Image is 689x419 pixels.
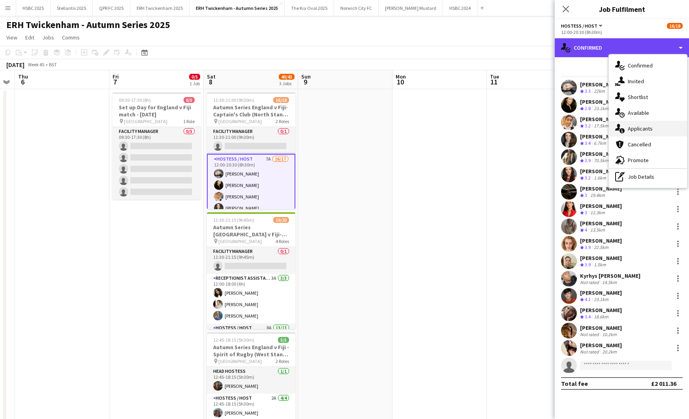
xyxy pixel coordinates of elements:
button: HSBC 2024 [443,0,477,16]
div: Not rated [580,279,601,285]
button: ERH Twickenham 2025 [130,0,190,16]
div: 19.4km [589,192,606,199]
span: 12:45-18:15 (5h30m) [213,337,254,343]
app-job-card: 11:30-21:15 (9h45m)19/20Autumn Series [GEOGRAPHIC_DATA] v Fiji- Gate 1 (East Stand) - [DATE] [GEO... [207,212,295,329]
span: 3 [585,209,587,215]
div: [PERSON_NAME] [580,98,622,105]
div: Not rated [580,331,601,337]
div: [PERSON_NAME] [580,289,622,296]
div: [PERSON_NAME] [580,81,622,88]
div: 23.1km [592,296,610,303]
app-card-role: Facility Manager0/111:30-21:00 (9h30m) [207,127,295,154]
span: 6 [17,77,28,86]
span: 5/5 [278,337,289,343]
div: 23.1km [592,105,610,112]
h1: ERH Twickenham - Autumn Series 2025 [6,19,170,31]
span: Comms [62,34,80,41]
span: 3.4 [585,140,591,146]
app-job-card: 09:30-17:30 (8h)0/5Set up Day for England v Fiji match - [DATE] [GEOGRAPHIC_DATA]1 RoleFacility M... [113,92,201,200]
div: 1.6km [592,175,608,181]
div: 20.2km [601,349,618,355]
div: 18.6km [592,314,610,320]
span: 8 [206,77,216,86]
span: 0/5 [189,74,200,80]
app-job-card: 11:30-21:00 (9h30m)16/18Autumn Series England v Fiji- Captain's Club (North Stand) - [DATE] [GEOG... [207,92,295,209]
span: 10 [394,77,406,86]
div: 22.5km [592,244,610,251]
span: 4 Roles [276,238,289,244]
div: [PERSON_NAME] [580,342,622,349]
div: Kyrhys [PERSON_NAME] [580,272,640,279]
span: Sat [207,73,216,80]
div: £2 011.36 [651,380,676,387]
div: [PERSON_NAME] [580,185,622,192]
div: Not rated [580,349,601,355]
h3: Job Fulfilment [555,4,689,14]
span: 11:30-21:15 (9h45m) [213,217,254,223]
span: Fri [113,73,119,80]
span: Shortlist [628,94,648,101]
app-card-role: Hostess / Host7A16/1712:00-20:30 (8h30m)[PERSON_NAME][PERSON_NAME][PERSON_NAME][PERSON_NAME] [207,154,295,365]
app-card-role: Receptionist Assistant3A3/312:00-18:00 (6h)[PERSON_NAME][PERSON_NAME][PERSON_NAME] [207,274,295,324]
span: 9 [300,77,311,86]
button: Norwich City FC [334,0,379,16]
span: 4.1 [585,296,591,302]
span: Tue [490,73,499,80]
span: 3.4 [585,314,591,320]
div: 3 Jobs [279,80,294,86]
div: [PERSON_NAME] [580,237,622,244]
div: 14.5km [601,279,618,285]
span: Invited [628,78,644,85]
span: 2 Roles [276,118,289,124]
button: Hostess / Host [561,23,604,29]
span: Cancelled [628,141,651,148]
h3: Autumn Series England v Fiji- Captain's Club (North Stand) - [DATE] [207,104,295,118]
div: Job Details [609,169,687,185]
span: View [6,34,17,41]
div: BST [49,62,57,67]
app-card-role: Facility Manager0/111:30-21:15 (9h45m) [207,247,295,274]
span: Sun [301,73,311,80]
a: Edit [22,32,38,43]
span: 2.9 [585,157,591,163]
button: HSBC 2025 [16,0,51,16]
span: [GEOGRAPHIC_DATA] [218,118,262,124]
button: The Kia Oval 2025 [285,0,334,16]
div: 10.2km [601,331,618,337]
div: [PERSON_NAME] [580,133,622,140]
h3: Set up Day for England v Fiji match - [DATE] [113,104,201,118]
div: 13.5km [589,227,606,234]
span: 3 [585,192,587,198]
div: 17.5km [592,123,610,129]
app-card-role: Head Hostess1/112:45-18:15 (5h30m)[PERSON_NAME] [207,367,295,394]
div: 1.5km [592,262,608,268]
div: Confirmed [555,38,689,57]
h3: Autumn Series [GEOGRAPHIC_DATA] v Fiji- Gate 1 (East Stand) - [DATE] [207,224,295,238]
div: [DATE] [6,61,24,69]
div: [PERSON_NAME] [580,168,622,175]
span: Week 45 [26,62,46,67]
div: [PERSON_NAME] [580,220,622,227]
span: 7 [111,77,119,86]
span: Available [628,109,649,116]
span: 2.8 [585,105,591,111]
span: 3.9 [585,244,591,250]
span: 2 Roles [276,358,289,364]
div: [PERSON_NAME] [580,150,622,157]
button: ERH Twickenham - Autumn Series 2025 [190,0,285,16]
div: 6.7km [592,140,608,147]
span: Jobs [42,34,54,41]
span: 11:30-21:00 (9h30m) [213,97,254,103]
span: [GEOGRAPHIC_DATA] [218,358,262,364]
a: View [3,32,21,43]
div: 12:00-20:30 (8h30m) [561,29,683,35]
div: [PERSON_NAME] [580,202,622,209]
div: [PERSON_NAME] [580,307,622,314]
div: 22km [592,88,606,95]
div: 1 Job [190,80,200,86]
span: 09:30-17:30 (8h) [119,97,151,103]
span: Thu [18,73,28,80]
